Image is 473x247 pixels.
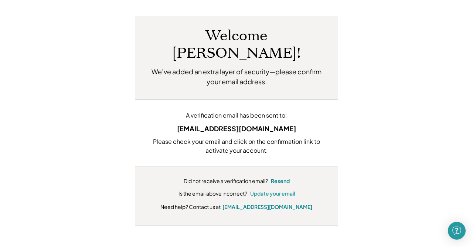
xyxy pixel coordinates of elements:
button: Update your email [250,190,295,197]
div: Did not receive a verification email? [184,177,268,185]
h2: We’ve added an extra layer of security—please confirm your email address. [146,67,327,87]
a: [EMAIL_ADDRESS][DOMAIN_NAME] [222,203,312,210]
div: Please check your email and click on the confirmation link to activate your account. [146,137,327,155]
button: Resend [271,177,290,185]
div: A verification email has been sent to: [146,111,327,120]
div: [EMAIL_ADDRESS][DOMAIN_NAME] [146,123,327,133]
div: Need help? Contact us at [160,203,221,211]
div: Open Intercom Messenger [448,222,466,240]
h1: Welcome [PERSON_NAME]! [146,27,327,62]
div: Is the email above incorrect? [178,190,247,197]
